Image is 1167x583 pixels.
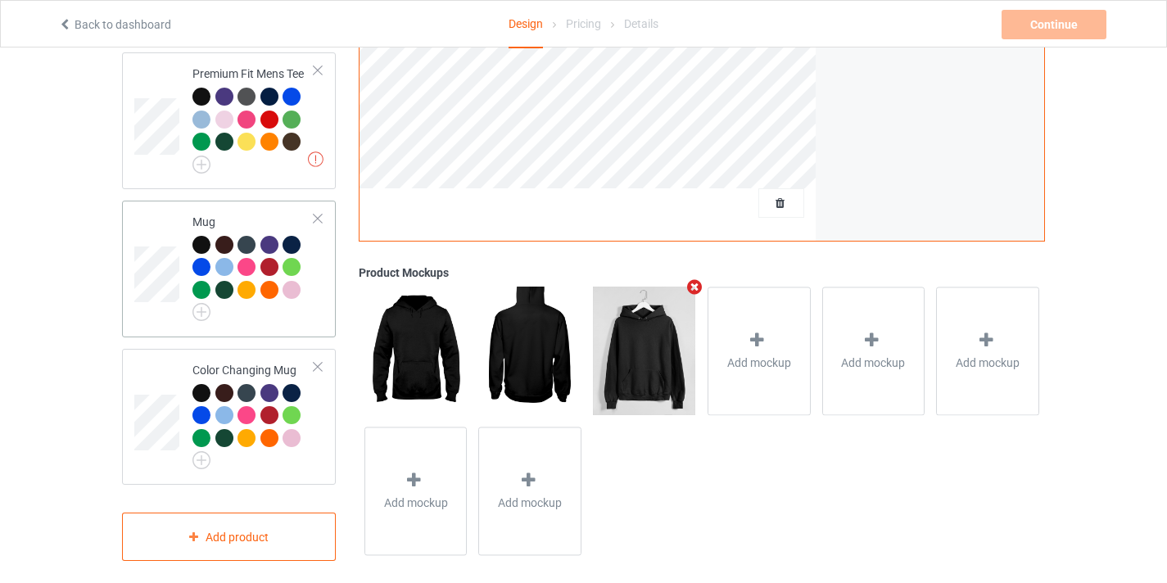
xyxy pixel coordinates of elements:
[364,427,468,555] div: Add mockup
[122,513,336,561] div: Add product
[478,427,581,555] div: Add mockup
[956,355,1020,371] span: Add mockup
[566,1,601,47] div: Pricing
[708,287,811,415] div: Add mockup
[192,362,314,464] div: Color Changing Mug
[192,451,210,469] img: svg+xml;base64,PD94bWwgdmVyc2lvbj0iMS4wIiBlbmNvZGluZz0iVVRGLTgiPz4KPHN2ZyB3aWR0aD0iMjJweCIgaGVpZ2...
[308,151,323,167] img: exclamation icon
[58,18,171,31] a: Back to dashboard
[685,278,705,296] i: Remove mockup
[727,355,791,371] span: Add mockup
[841,355,905,371] span: Add mockup
[822,287,925,415] div: Add mockup
[624,1,658,47] div: Details
[384,495,448,511] span: Add mockup
[478,287,581,414] img: regular.jpg
[498,495,562,511] span: Add mockup
[122,349,336,486] div: Color Changing Mug
[122,52,336,189] div: Premium Fit Mens Tee
[192,214,314,316] div: Mug
[192,156,210,174] img: svg+xml;base64,PD94bWwgdmVyc2lvbj0iMS4wIiBlbmNvZGluZz0iVVRGLTgiPz4KPHN2ZyB3aWR0aD0iMjJweCIgaGVpZ2...
[192,303,210,321] img: svg+xml;base64,PD94bWwgdmVyc2lvbj0iMS4wIiBlbmNvZGluZz0iVVRGLTgiPz4KPHN2ZyB3aWR0aD0iMjJweCIgaGVpZ2...
[359,264,1045,281] div: Product Mockups
[593,287,695,414] img: regular.jpg
[364,287,467,414] img: regular.jpg
[936,287,1039,415] div: Add mockup
[509,1,543,48] div: Design
[192,66,314,168] div: Premium Fit Mens Tee
[122,201,336,337] div: Mug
